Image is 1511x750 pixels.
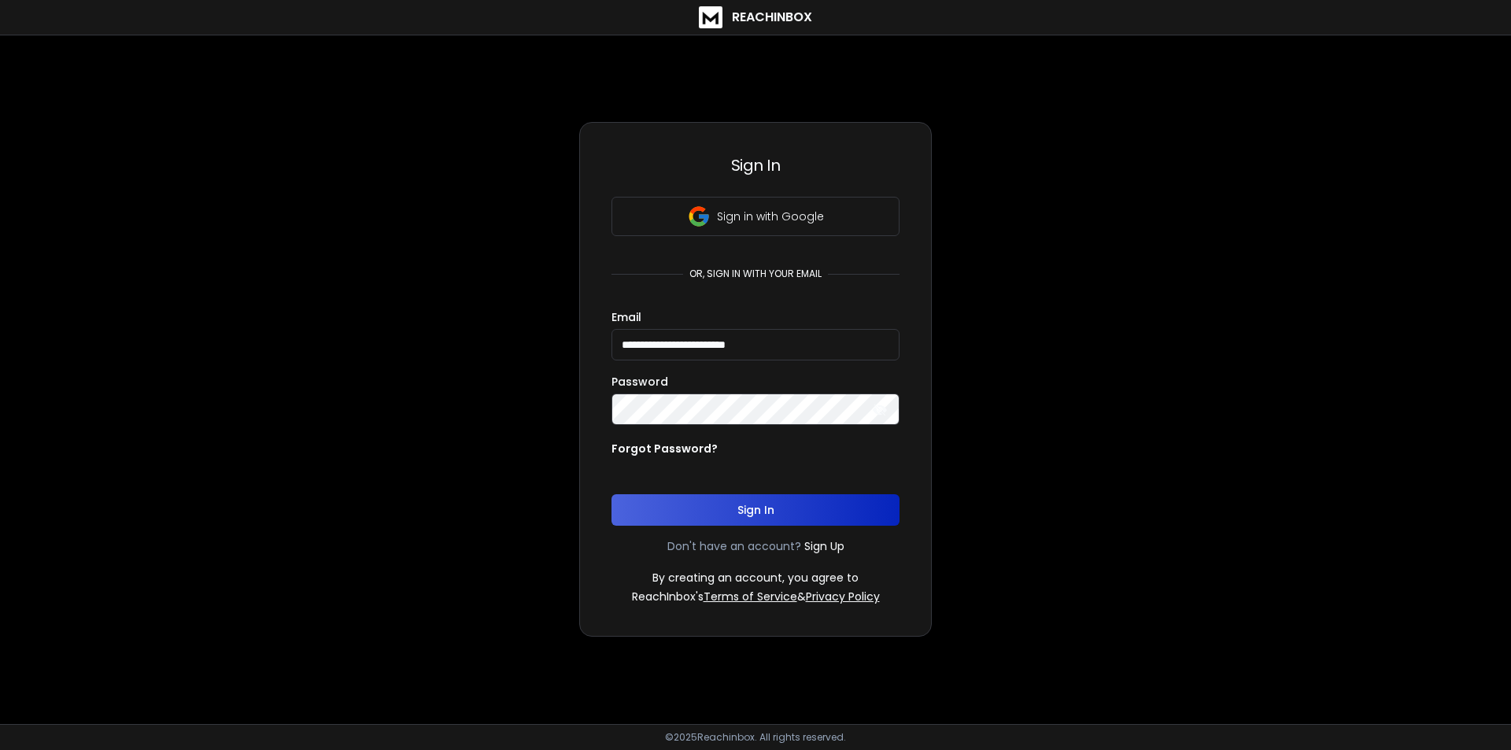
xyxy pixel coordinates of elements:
[611,441,718,456] p: Forgot Password?
[611,312,641,323] label: Email
[683,268,828,280] p: or, sign in with your email
[699,6,722,28] img: logo
[717,209,824,224] p: Sign in with Google
[611,197,900,236] button: Sign in with Google
[611,154,900,176] h3: Sign In
[652,570,859,586] p: By creating an account, you agree to
[732,8,812,27] h1: ReachInbox
[806,589,880,604] a: Privacy Policy
[611,376,668,387] label: Password
[632,589,880,604] p: ReachInbox's &
[667,538,801,554] p: Don't have an account?
[704,589,797,604] a: Terms of Service
[804,538,844,554] a: Sign Up
[699,6,812,28] a: ReachInbox
[665,731,846,744] p: © 2025 Reachinbox. All rights reserved.
[611,494,900,526] button: Sign In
